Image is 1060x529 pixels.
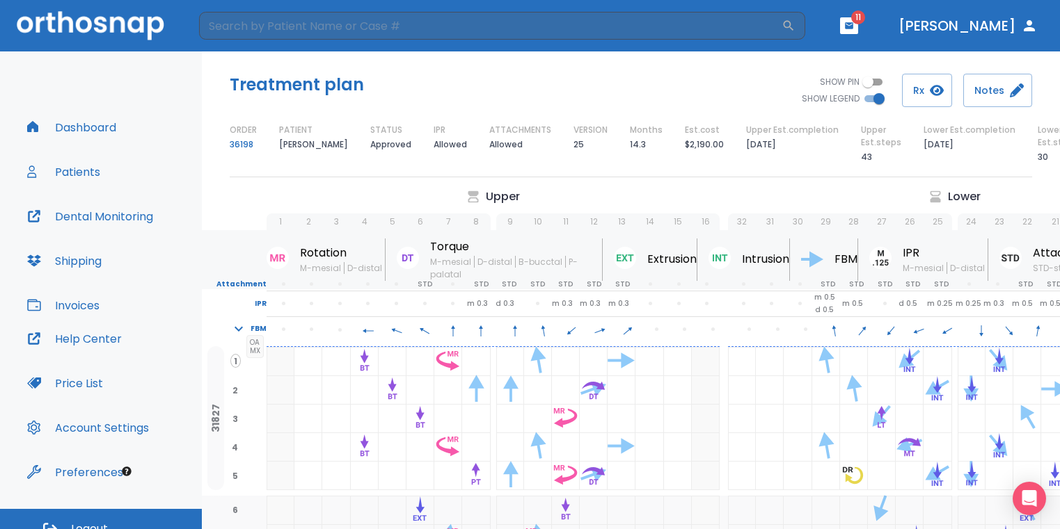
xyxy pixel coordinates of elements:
p: m 0.25 [927,298,953,310]
p: ATTACHMENTS [489,124,551,136]
p: 30 [1038,149,1048,165]
p: STD [615,278,630,291]
div: extracted [267,405,294,433]
p: STATUS [370,124,402,136]
p: Allowed [489,136,523,153]
p: m 0.3 [608,298,629,310]
p: m 0.3 [580,298,601,310]
span: 11 [851,10,865,24]
p: 22 [1022,215,1032,228]
button: Patients [19,155,109,188]
p: STD [1018,278,1033,291]
p: Intrusion [742,251,789,268]
p: Attachment [202,278,267,291]
div: extracted [267,348,294,376]
p: Rotation [300,245,385,261]
p: STD [474,278,489,291]
span: 0° [501,323,530,336]
span: 220° [876,323,905,336]
a: Invoices [19,288,108,322]
span: 40° [848,323,877,336]
p: m 0.3 [552,298,573,310]
p: 24 [966,215,976,228]
p: m 0.5 [814,291,835,304]
p: 43 [861,149,872,165]
p: 3 [334,215,339,228]
span: 3 [230,412,241,425]
span: 70° [586,323,615,336]
p: 4 [362,215,367,228]
p: 32 [737,215,747,228]
p: 14.3 [630,136,646,153]
span: 10° [1023,323,1052,336]
p: 7 [446,215,451,228]
p: 26 [905,215,915,228]
p: d 0.5 [899,298,917,310]
p: 12 [590,215,598,228]
span: 6 [230,503,241,516]
button: Notes [963,74,1032,107]
p: Approved [370,136,411,153]
p: 2 [306,215,311,228]
p: Extrusion [647,251,697,268]
p: STD [502,278,516,291]
p: m 0.25 [956,298,981,310]
span: 5 [230,469,241,482]
p: 14 [646,215,654,228]
p: m 0.5 [842,298,863,310]
p: $2,190.00 [685,136,724,153]
p: FBM [251,323,267,335]
div: extracted [692,348,720,376]
p: STD [934,278,949,291]
button: Preferences [19,455,132,489]
span: B-bucctal [515,256,565,268]
div: extracted [267,462,294,490]
p: 9 [507,215,513,228]
button: Dashboard [19,111,125,144]
p: IPR [903,245,988,261]
button: Dental Monitoring [19,200,161,233]
span: 270° [354,323,383,336]
p: 29 [821,215,831,228]
button: Price List [19,366,111,400]
p: Months [630,124,663,136]
p: PATIENT [279,124,313,136]
p: [DATE] [924,136,954,153]
p: d 0.3 [496,298,514,310]
div: extracted [692,405,720,433]
p: 31827 [210,404,221,432]
p: m 0.3 [467,298,488,310]
p: 15 [674,215,682,228]
p: VERSION [573,124,608,136]
span: M-mesial [300,262,344,274]
span: SHOW PIN [820,76,860,88]
p: 27 [877,215,887,228]
span: 0° [439,323,468,336]
button: Rx [902,74,952,107]
button: [PERSON_NAME] [893,13,1043,38]
span: 240° [933,323,962,336]
p: STD [418,278,432,291]
p: 28 [848,215,859,228]
p: 11 [563,215,569,228]
span: M-mesial [903,262,947,274]
p: Lower [948,188,981,205]
span: 2 [230,384,241,396]
a: Shipping [19,244,110,277]
p: ORDER [230,124,257,136]
p: 31 [766,215,774,228]
input: Search by Patient Name or Case # [199,12,782,40]
a: Help Center [19,322,130,355]
p: 30 [793,215,803,228]
span: SHOW LEGEND [802,92,860,105]
p: STD [558,278,573,291]
p: IPR [202,298,267,310]
span: D-distal [474,256,515,268]
p: 13 [618,215,626,228]
p: 6 [418,215,423,228]
p: Upper Est.completion [746,124,839,136]
p: d 0.5 [815,304,834,316]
